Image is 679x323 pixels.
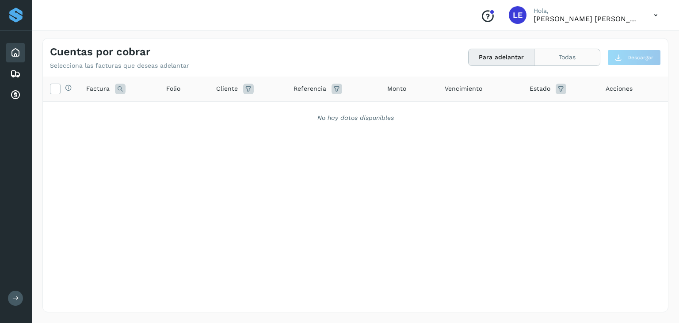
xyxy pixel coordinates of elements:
span: Folio [166,84,180,93]
p: Selecciona las facturas que deseas adelantar [50,62,189,69]
span: Vencimiento [445,84,482,93]
p: LAURA ELENA SANCHEZ FLORES [534,15,640,23]
span: Monto [387,84,406,93]
div: Cuentas por cobrar [6,85,25,105]
button: Para adelantar [469,49,534,65]
div: Embarques [6,64,25,84]
h4: Cuentas por cobrar [50,46,150,58]
span: Acciones [606,84,633,93]
div: No hay datos disponibles [54,113,656,123]
span: Cliente [216,84,238,93]
span: Factura [86,84,110,93]
p: Hola, [534,7,640,15]
button: Descargar [607,50,661,65]
span: Referencia [294,84,326,93]
span: Descargar [627,54,653,62]
span: Estado [530,84,550,93]
button: Todas [534,49,600,65]
div: Inicio [6,43,25,62]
